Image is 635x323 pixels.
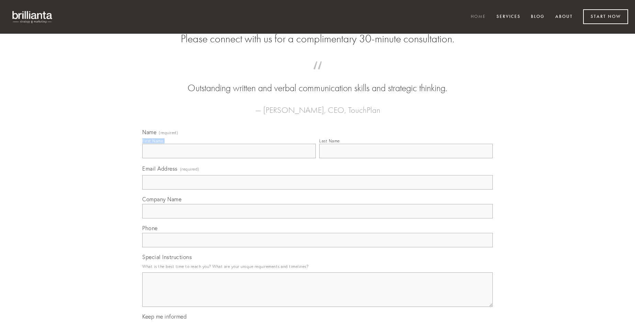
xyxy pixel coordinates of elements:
[153,68,482,82] span: “
[142,313,187,320] span: Keep me informed
[492,11,525,23] a: Services
[153,95,482,117] figcaption: — [PERSON_NAME], CEO, TouchPlan
[142,196,181,203] span: Company Name
[180,164,199,174] span: (required)
[142,165,178,172] span: Email Address
[466,11,490,23] a: Home
[142,129,156,136] span: Name
[583,9,628,24] a: Start Now
[526,11,549,23] a: Blog
[142,225,158,232] span: Phone
[319,138,340,143] div: Last Name
[7,7,58,27] img: brillianta - research, strategy, marketing
[142,262,493,271] p: What is the best time to reach you? What are your unique requirements and timelines?
[551,11,577,23] a: About
[142,254,192,260] span: Special Instructions
[159,131,178,135] span: (required)
[153,68,482,95] blockquote: Outstanding written and verbal communication skills and strategic thinking.
[142,138,163,143] div: First Name
[142,32,493,45] h2: Please connect with us for a complimentary 30-minute consultation.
